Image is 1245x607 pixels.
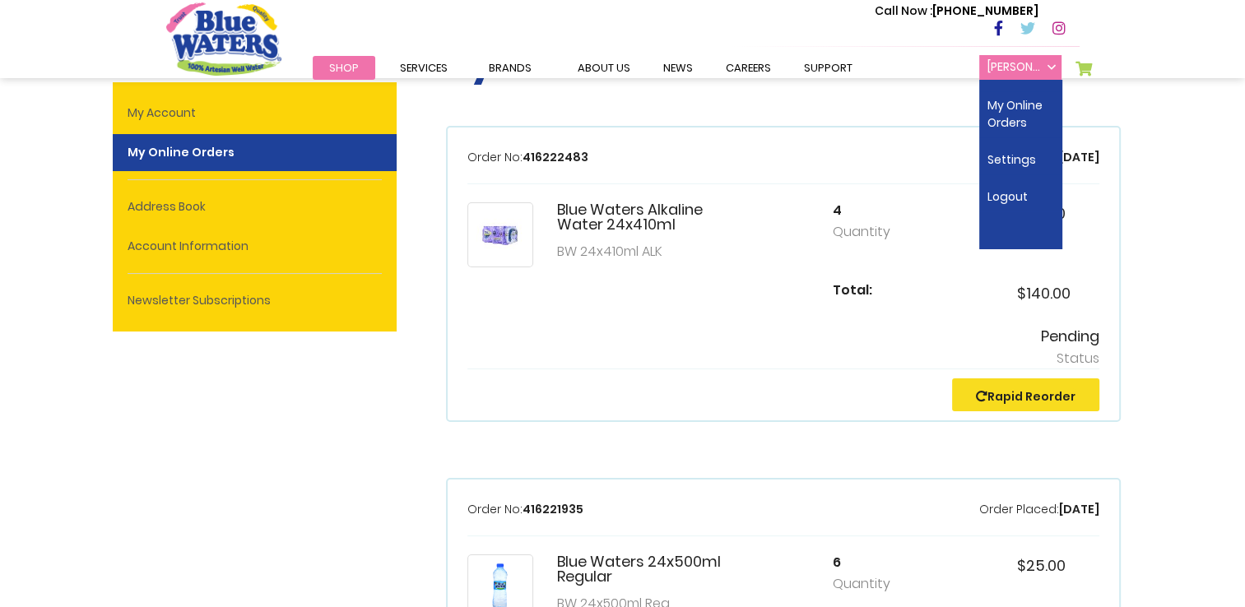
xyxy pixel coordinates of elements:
p: Quantity [833,574,915,594]
a: Logout [979,183,1062,211]
span: Order Placed: [979,501,1059,517]
h5: Total: [833,282,915,298]
p: 416222483 [467,149,588,166]
span: $25.00 [1017,555,1066,576]
strong: My Online Orders [113,134,397,171]
p: 416221935 [467,501,583,518]
a: Account Information [113,228,397,265]
a: store logo [166,2,281,75]
p: [DATE] [979,501,1099,518]
h5: 6 [833,554,915,570]
h5: Blue Waters 24x500ml Regular [557,554,731,584]
h5: Blue Waters Alkaline Water 24x410ml [557,202,731,232]
h5: 4 [833,202,915,218]
span: Shop [329,60,359,76]
a: [PERSON_NAME] [979,55,1062,80]
span: Brands [489,60,532,76]
a: about us [561,56,647,80]
a: careers [709,56,787,80]
p: BW 24x410ml ALK [557,242,731,262]
p: [PHONE_NUMBER] [875,2,1038,20]
p: Quantity [833,222,915,242]
p: Status [467,349,1099,368]
a: News [647,56,709,80]
a: Newsletter Subscriptions [113,282,397,319]
span: Order No: [467,501,523,517]
span: Services [400,60,448,76]
a: My Account [113,95,397,132]
a: Rapid Reorder [976,388,1075,405]
span: Order No: [467,149,523,165]
a: My Online Orders [979,91,1062,137]
span: $140.00 [1017,283,1071,303]
span: Call Now : [875,2,932,19]
button: Rapid Reorder [952,378,1099,411]
a: Settings [979,146,1062,174]
a: support [787,56,869,80]
a: Address Book [113,188,397,225]
h5: Pending [467,327,1099,345]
